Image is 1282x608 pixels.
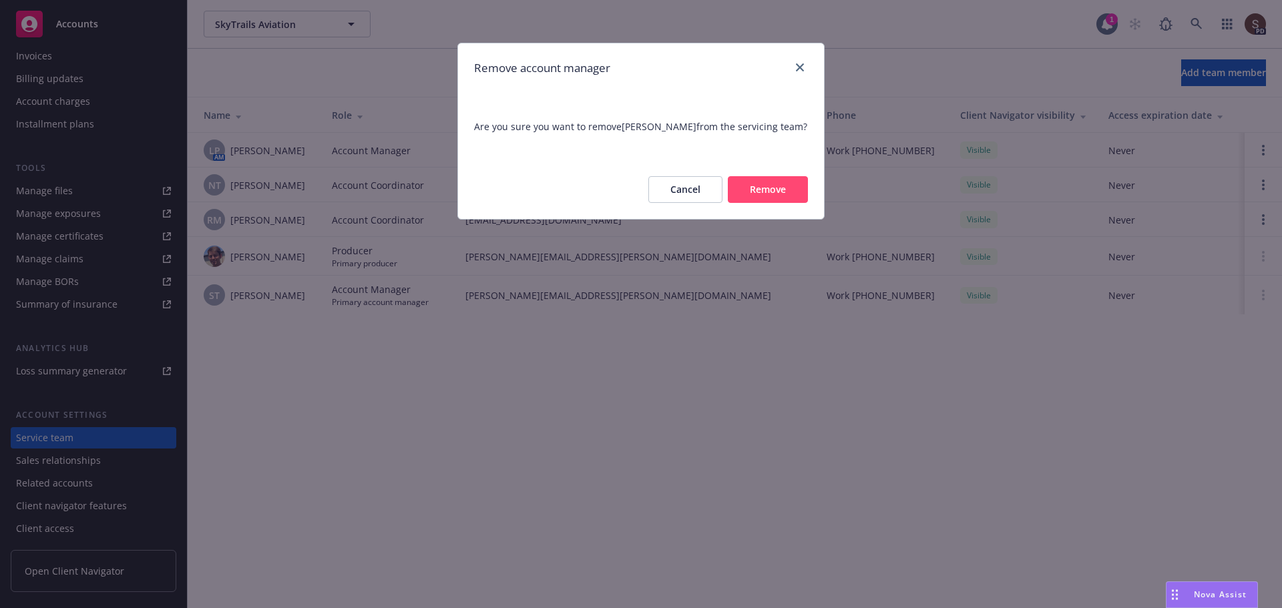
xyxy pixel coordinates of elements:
h1: Remove account manager [474,59,610,77]
button: Nova Assist [1166,581,1258,608]
div: Drag to move [1166,582,1183,607]
button: Remove [728,176,808,203]
span: Nova Assist [1194,589,1247,600]
span: Are you sure you want to remove [PERSON_NAME] from the servicing team? [474,119,808,133]
button: Cancel [648,176,722,203]
a: close [792,59,808,75]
